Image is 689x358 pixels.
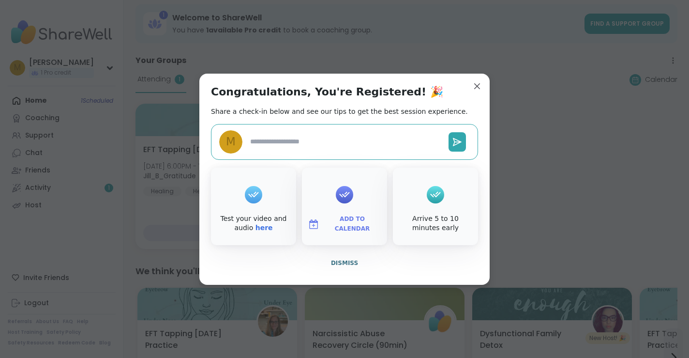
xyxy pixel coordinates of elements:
[211,107,468,116] h2: Share a check-in below and see our tips to get the best session experience.
[304,214,385,234] button: Add to Calendar
[323,215,381,233] span: Add to Calendar
[211,85,443,99] h1: Congratulations, You're Registered! 🎉
[331,260,358,266] span: Dismiss
[213,214,294,233] div: Test your video and audio
[395,214,476,233] div: Arrive 5 to 10 minutes early
[226,133,236,150] span: m
[308,218,319,230] img: ShareWell Logomark
[211,253,478,273] button: Dismiss
[255,224,273,232] a: here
